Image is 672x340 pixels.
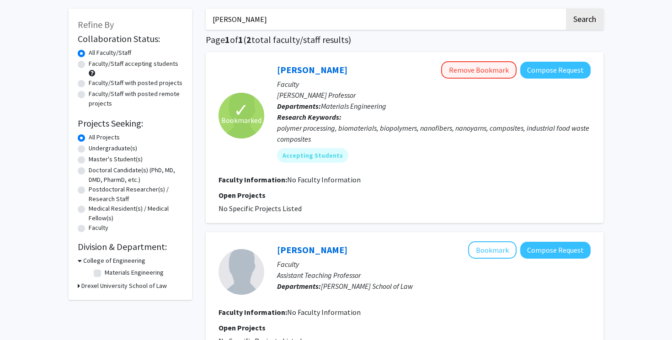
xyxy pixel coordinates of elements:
[219,175,287,184] b: Faculty Information:
[7,299,39,333] iframe: Chat
[520,62,591,79] button: Compose Request to Caroline Schauer
[89,89,183,108] label: Faculty/Staff with posted remote projects
[78,33,183,44] h2: Collaboration Status:
[277,148,348,163] mat-chip: Accepting Students
[287,308,361,317] span: No Faculty Information
[225,34,230,45] span: 1
[221,115,261,126] span: Bookmarked
[89,185,183,204] label: Postdoctoral Researcher(s) / Research Staff
[277,101,321,111] b: Departments:
[321,282,413,291] span: [PERSON_NAME] School of Law
[321,101,386,111] span: Materials Engineering
[234,106,249,115] span: ✓
[206,9,565,30] input: Search Keywords
[89,143,137,153] label: Undergraduate(s)
[219,308,287,317] b: Faculty Information:
[89,165,183,185] label: Doctoral Candidate(s) (PhD, MD, DMD, PharmD, etc.)
[246,34,251,45] span: 2
[206,34,603,45] h1: Page of ( total faculty/staff results)
[78,118,183,129] h2: Projects Seeking:
[287,175,361,184] span: No Faculty Information
[468,241,517,259] button: Add Caroline Rogus to Bookmarks
[105,268,164,277] label: Materials Engineering
[277,282,321,291] b: Departments:
[441,61,517,79] button: Remove Bookmark
[277,64,347,75] a: [PERSON_NAME]
[277,79,591,90] p: Faculty
[277,122,591,144] div: polymer processing, biomaterials, biopolymers, nanofibers, nanoyarns, composites, industrial food...
[89,223,108,233] label: Faculty
[78,241,183,252] h2: Division & Department:
[277,270,591,281] p: Assistant Teaching Professor
[219,322,591,333] p: Open Projects
[89,133,120,142] label: All Projects
[89,59,178,69] label: Faculty/Staff accepting students
[238,34,243,45] span: 1
[89,204,183,223] label: Medical Resident(s) / Medical Fellow(s)
[78,19,114,30] span: Refine By
[83,256,145,266] h3: College of Engineering
[566,9,603,30] button: Search
[219,204,302,213] span: No Specific Projects Listed
[89,48,131,58] label: All Faculty/Staff
[219,190,591,201] p: Open Projects
[89,78,182,88] label: Faculty/Staff with posted projects
[520,242,591,259] button: Compose Request to Caroline Rogus
[277,90,591,101] p: [PERSON_NAME] Professor
[81,281,167,291] h3: Drexel University School of Law
[89,154,143,164] label: Master's Student(s)
[277,244,347,255] a: [PERSON_NAME]
[277,259,591,270] p: Faculty
[277,112,341,122] b: Research Keywords:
